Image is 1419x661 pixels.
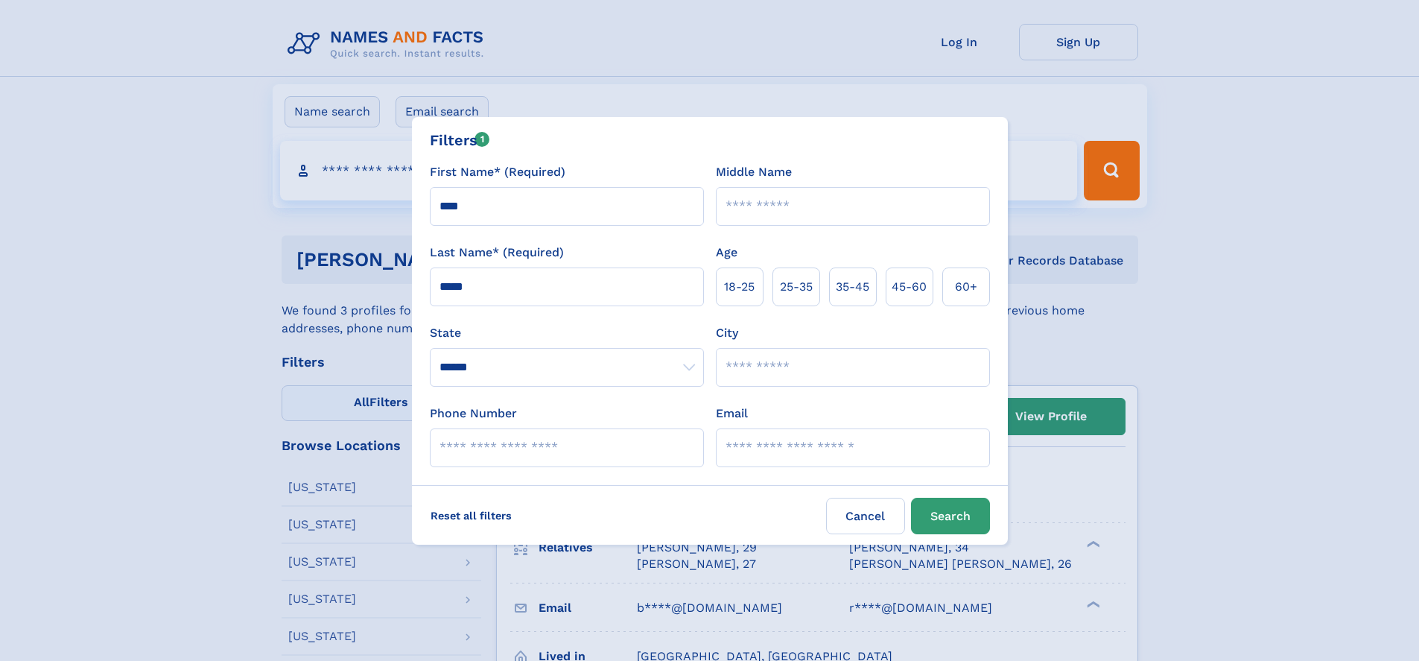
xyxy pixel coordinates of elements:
div: Filters [430,129,490,151]
label: Phone Number [430,405,517,423]
span: 25‑35 [780,278,813,296]
span: 18‑25 [724,278,755,296]
label: State [430,324,704,342]
label: Email [716,405,748,423]
button: Search [911,498,990,534]
label: Age [716,244,737,262]
label: Cancel [826,498,905,534]
label: Middle Name [716,163,792,181]
label: Reset all filters [421,498,521,534]
label: Last Name* (Required) [430,244,564,262]
span: 45‑60 [892,278,927,296]
span: 35‑45 [836,278,869,296]
label: First Name* (Required) [430,163,565,181]
span: 60+ [955,278,977,296]
label: City [716,324,738,342]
